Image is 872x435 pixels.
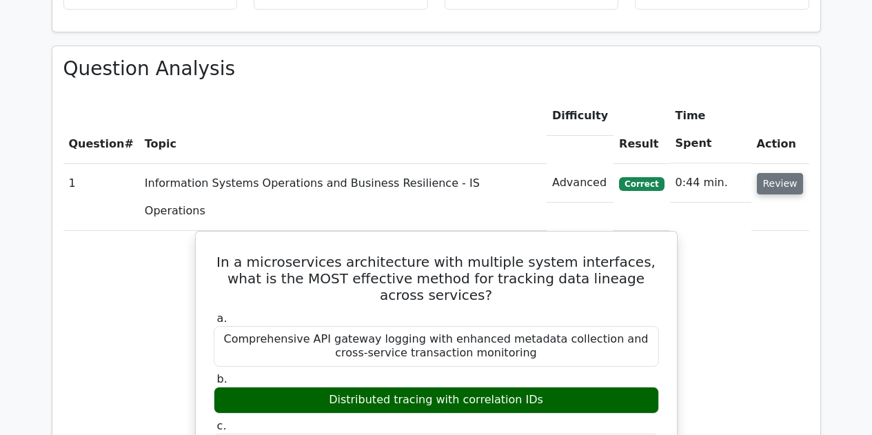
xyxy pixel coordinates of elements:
button: Review [757,173,804,194]
th: Action [751,97,809,163]
span: b. [217,372,227,385]
span: c. [217,419,227,432]
th: Result [614,97,669,163]
th: Time Spent [670,97,751,163]
th: Topic [139,97,547,163]
td: Advanced [547,163,614,203]
td: Information Systems Operations and Business Resilience - IS Operations [139,163,547,230]
td: 0:44 min. [670,163,751,203]
th: Difficulty [547,97,614,136]
div: Distributed tracing with correlation IDs [214,387,659,414]
td: 1 [63,163,139,230]
span: Question [69,137,125,150]
h5: In a microservices architecture with multiple system interfaces, what is the MOST effective metho... [212,254,660,303]
span: Correct [619,177,664,191]
span: a. [217,312,227,325]
h3: Question Analysis [63,57,809,81]
th: # [63,97,139,163]
div: Comprehensive API gateway logging with enhanced metadata collection and cross-service transaction... [214,326,659,367]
